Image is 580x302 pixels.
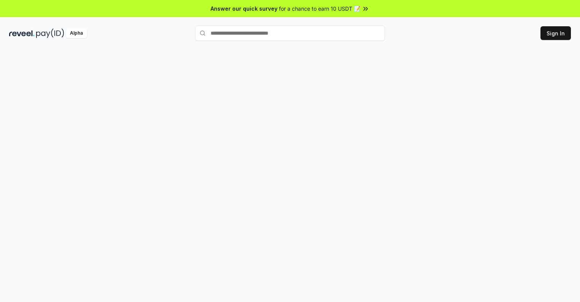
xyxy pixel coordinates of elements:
[279,5,360,13] span: for a chance to earn 10 USDT 📝
[211,5,277,13] span: Answer our quick survey
[36,29,64,38] img: pay_id
[66,29,87,38] div: Alpha
[540,26,571,40] button: Sign In
[9,29,35,38] img: reveel_dark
